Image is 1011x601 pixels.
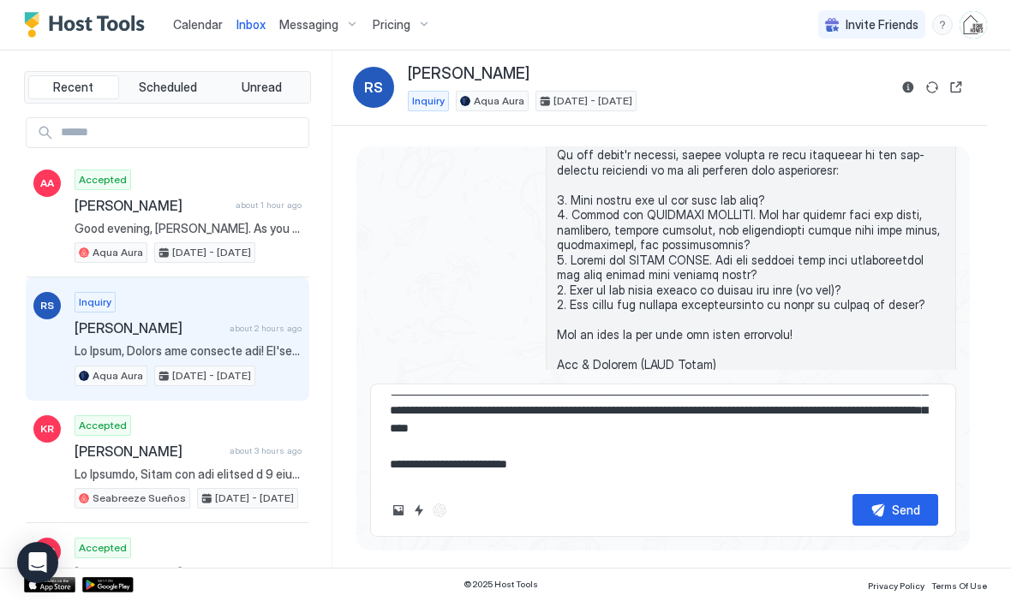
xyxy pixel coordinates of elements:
[79,419,127,434] span: Accepted
[172,369,251,384] span: [DATE] - [DATE]
[75,320,223,337] span: [PERSON_NAME]
[846,18,918,33] span: Invite Friends
[17,543,58,584] div: Open Intercom Messenger
[75,566,222,583] span: [PERSON_NAME]
[230,324,302,335] span: about 2 hours ago
[123,76,213,100] button: Scheduled
[139,80,197,96] span: Scheduled
[236,16,266,34] a: Inbox
[279,18,338,33] span: Messaging
[408,65,529,85] span: [PERSON_NAME]
[53,80,93,96] span: Recent
[79,295,111,311] span: Inquiry
[216,76,307,100] button: Unread
[892,502,920,520] div: Send
[852,495,938,527] button: Send
[75,467,302,483] span: Lo Ipsumdo, Sitam con adi elitsed d 9 eiusm temp inc 5 utlabo et Doloremag Aliqua enim Adm, Venia...
[79,173,127,188] span: Accepted
[40,176,54,192] span: AA
[24,578,75,593] a: App Store
[173,16,223,34] a: Calendar
[82,578,134,593] a: Google Play Store
[946,78,966,98] button: Open reservation
[28,76,119,100] button: Recent
[93,246,143,261] span: Aqua Aura
[93,491,186,507] span: Seabreeze Sueños
[236,200,302,211] span: about 1 hour ago
[868,581,924,592] span: Privacy Policy
[242,80,282,96] span: Unread
[553,94,632,110] span: [DATE] - [DATE]
[868,576,924,594] a: Privacy Policy
[412,94,445,110] span: Inquiry
[364,78,383,98] span: RS
[230,446,302,457] span: about 3 hours ago
[388,501,409,521] button: Upload image
[960,12,987,39] div: User profile
[24,13,153,39] a: Host Tools Logo
[54,119,308,148] input: Input Field
[172,246,251,261] span: [DATE] - [DATE]
[93,369,143,384] span: Aqua Aura
[464,580,538,591] span: © 2025 Host Tools
[922,78,942,98] button: Sync reservation
[898,78,918,98] button: Reservation information
[931,576,987,594] a: Terms Of Use
[75,198,229,215] span: [PERSON_NAME]
[373,18,410,33] span: Pricing
[24,72,311,104] div: tab-group
[75,344,302,360] span: Lo Ipsum, Dolors ame consecte adi! El'se doei te inci utl'et dolorem ali eni a mini veniamquis. N...
[173,18,223,33] span: Calendar
[474,94,524,110] span: Aqua Aura
[40,422,54,437] span: KR
[79,541,127,556] span: Accepted
[75,443,223,461] span: [PERSON_NAME]
[75,222,302,237] span: Good evening, [PERSON_NAME]. As you settle in for the night, we wanted to thank you again for sel...
[409,501,429,521] button: Quick reply
[40,299,54,314] span: RS
[215,491,294,507] span: [DATE] - [DATE]
[236,18,266,33] span: Inbox
[931,581,987,592] span: Terms Of Use
[932,15,953,36] div: menu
